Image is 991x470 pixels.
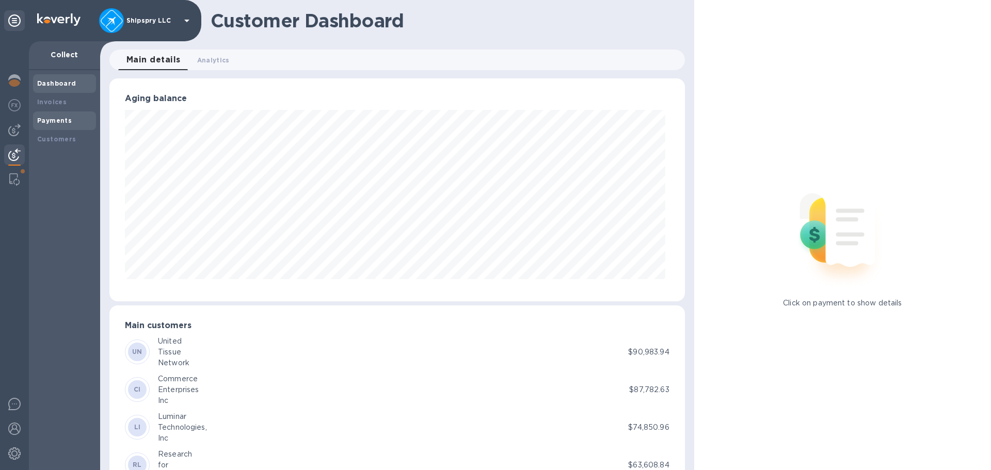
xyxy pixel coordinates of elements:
p: $90,983.94 [628,347,669,358]
div: Enterprises [158,384,199,395]
h3: Main customers [125,321,669,331]
div: Inc [158,395,199,406]
span: Main details [126,53,181,67]
b: Invoices [37,98,67,106]
div: Research [158,449,192,460]
h1: Customer Dashboard [211,10,678,31]
b: Customers [37,135,76,143]
div: Inc [158,433,207,444]
b: CI [134,385,141,393]
p: Click on payment to show details [783,298,902,309]
p: Shipspry LLC [126,17,178,24]
div: Technologies, [158,422,207,433]
span: Analytics [197,55,230,66]
img: Logo [37,13,81,26]
b: Dashboard [37,79,76,87]
div: Unpin categories [4,10,25,31]
img: Foreign exchange [8,99,21,111]
div: Tissue [158,347,189,358]
div: Network [158,358,189,368]
b: Payments [37,117,72,124]
b: LI [134,423,141,431]
div: Luminar [158,411,207,422]
p: $74,850.96 [628,422,669,433]
div: United [158,336,189,347]
b: UN [132,348,142,355]
div: Commerce [158,374,199,384]
h3: Aging balance [125,94,669,104]
b: RL [133,461,142,468]
p: Collect [37,50,92,60]
p: $87,782.63 [629,384,669,395]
